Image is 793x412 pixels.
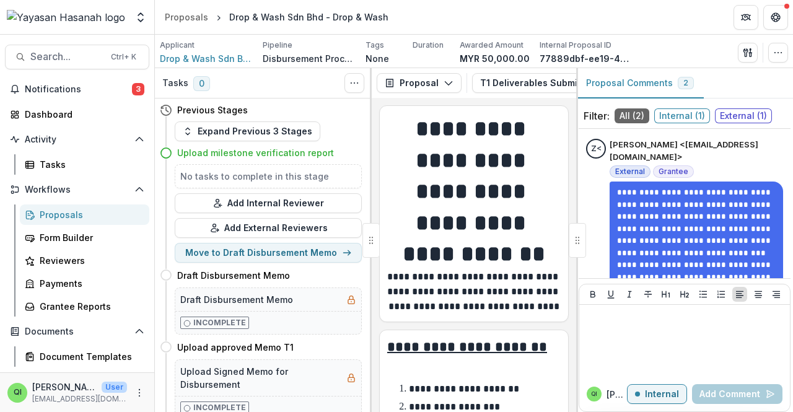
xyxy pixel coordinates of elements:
button: Italicize [622,287,637,302]
button: Move to Draft Disbursement Memo [175,243,362,263]
span: Internal ( 1 ) [654,108,710,123]
button: More [132,385,147,400]
div: Grantee Reports [40,300,139,313]
button: Get Help [763,5,788,30]
p: Incomplete [193,317,246,328]
button: Open Activity [5,129,149,149]
p: [PERSON_NAME] [32,380,97,393]
p: User [102,382,127,393]
img: Yayasan Hasanah logo [7,10,125,25]
span: All ( 2 ) [615,108,649,123]
p: Internal Proposal ID [540,40,611,51]
span: External ( 1 ) [715,108,772,123]
div: Document Templates [40,350,139,363]
p: Internal [645,389,679,400]
button: Partners [734,5,758,30]
h4: Upload approved Memo T1 [177,341,294,354]
span: 0 [193,76,210,91]
div: Dashboard [25,108,139,121]
button: Align Right [769,287,784,302]
button: Search... [5,45,149,69]
button: Heading 2 [677,287,692,302]
div: Payments [40,277,139,290]
button: Align Left [732,287,747,302]
a: Form Builder [20,227,149,248]
button: Internal [627,384,687,404]
p: Filter: [584,108,610,123]
button: Heading 1 [659,287,673,302]
span: Grantee [659,167,688,176]
p: Pipeline [263,40,292,51]
p: Duration [413,40,444,51]
h4: Draft Disbursement Memo [177,269,290,282]
h5: Draft Disbursement Memo [180,293,293,306]
a: Payments [20,273,149,294]
span: 2 [683,79,688,87]
h5: No tasks to complete in this stage [180,170,356,183]
a: Reviewers [20,250,149,271]
a: Document Templates [20,346,149,367]
button: Open Contacts [5,372,149,392]
span: Search... [30,51,103,63]
button: Add Internal Reviewer [175,193,362,213]
p: [PERSON_NAME] [607,388,627,401]
p: [PERSON_NAME] <[EMAIL_ADDRESS][DOMAIN_NAME]> [610,139,783,163]
div: Qistina Izahan [591,391,597,397]
p: [EMAIL_ADDRESS][DOMAIN_NAME] [32,393,127,405]
span: External [615,167,645,176]
span: Notifications [25,84,132,95]
button: Bullet List [696,287,711,302]
button: Strike [641,287,655,302]
button: Underline [603,287,618,302]
h4: Upload milestone verification report [177,146,334,159]
button: T1 Deliverables Submission [472,73,640,93]
nav: breadcrumb [160,8,393,26]
div: Zarina Ismail <zarinatom@gmail.com> [591,145,602,153]
span: Documents [25,327,129,337]
p: None [366,52,389,65]
button: Align Center [751,287,766,302]
div: Qistina Izahan [14,388,22,397]
button: Ordered List [714,287,729,302]
div: Tasks [40,158,139,171]
span: 3 [132,83,144,95]
a: Drop & Wash Sdn Bhd [160,52,253,65]
div: Form Builder [40,231,139,244]
p: Disbursement Process [263,52,356,65]
div: Reviewers [40,254,139,267]
button: Proposal Comments [576,68,704,99]
button: Proposal [377,73,462,93]
button: Add Comment [692,384,782,404]
p: MYR 50,000.00 [460,52,530,65]
p: Awarded Amount [460,40,524,51]
button: Open entity switcher [132,5,149,30]
a: Proposals [160,8,213,26]
button: Add External Reviewers [175,218,362,238]
a: Dashboard [5,104,149,125]
div: Ctrl + K [108,50,139,64]
h3: Tasks [162,78,188,89]
button: Open Workflows [5,180,149,199]
a: Grantee Reports [20,296,149,317]
div: Proposals [165,11,208,24]
h4: Previous Stages [177,103,248,116]
span: Activity [25,134,129,145]
p: Applicant [160,40,195,51]
button: Open Documents [5,322,149,341]
button: Expand Previous 3 Stages [175,121,320,141]
button: Notifications3 [5,79,149,99]
h5: Upload Signed Memo for Disbursement [180,365,341,391]
div: Drop & Wash Sdn Bhd - Drop & Wash [229,11,388,24]
p: Tags [366,40,384,51]
span: Workflows [25,185,129,195]
div: Proposals [40,208,139,221]
p: 77889dbf-ee19-4d57-9d40-9686f3de33d8 [540,52,633,65]
button: Toggle View Cancelled Tasks [344,73,364,93]
button: Bold [585,287,600,302]
a: Proposals [20,204,149,225]
a: Tasks [20,154,149,175]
